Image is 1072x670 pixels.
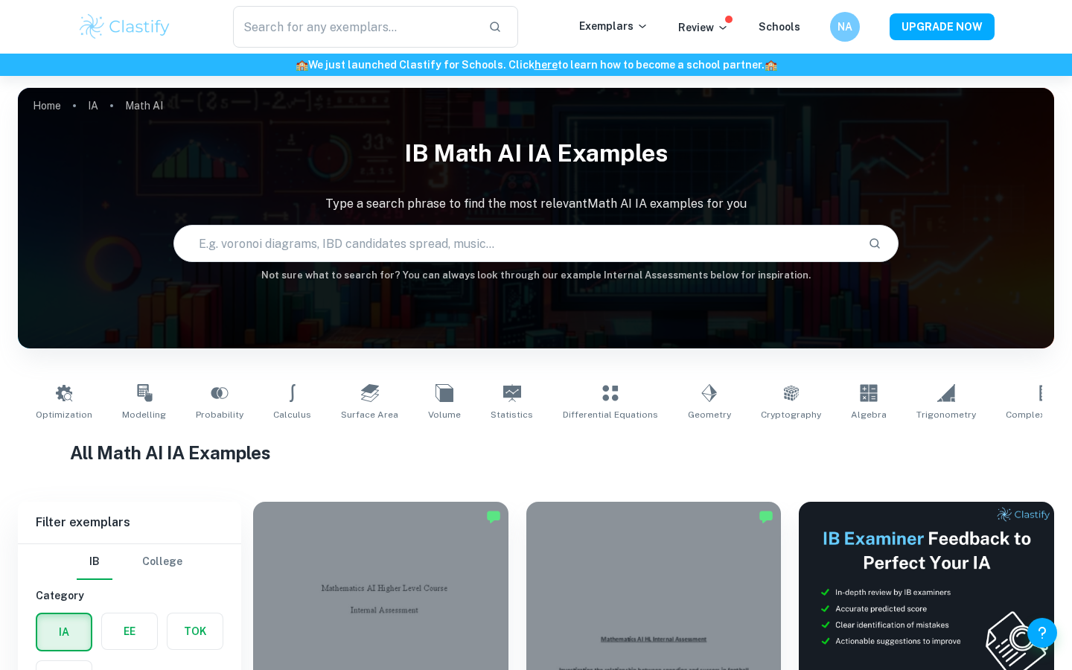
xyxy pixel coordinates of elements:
[491,408,533,421] span: Statistics
[18,195,1054,213] p: Type a search phrase to find the most relevant Math AI IA examples for you
[125,98,163,114] p: Math AI
[102,613,157,649] button: EE
[837,19,854,35] h6: NA
[174,223,856,264] input: E.g. voronoi diagrams, IBD candidates spread, music...
[233,6,476,48] input: Search for any exemplars...
[579,18,648,34] p: Exemplars
[830,12,860,42] button: NA
[167,613,223,649] button: TOK
[916,408,976,421] span: Trigonometry
[759,21,800,33] a: Schools
[18,130,1054,177] h1: IB Math AI IA examples
[3,57,1069,73] h6: We just launched Clastify for Schools. Click to learn how to become a school partner.
[77,544,112,580] button: IB
[77,12,172,42] img: Clastify logo
[122,408,166,421] span: Modelling
[88,95,98,116] a: IA
[1027,618,1057,648] button: Help and Feedback
[563,408,658,421] span: Differential Equations
[296,59,308,71] span: 🏫
[535,59,558,71] a: here
[765,59,777,71] span: 🏫
[273,408,311,421] span: Calculus
[688,408,731,421] span: Geometry
[142,544,182,580] button: College
[36,408,92,421] span: Optimization
[428,408,461,421] span: Volume
[18,502,241,543] h6: Filter exemplars
[759,509,773,524] img: Marked
[862,231,887,256] button: Search
[761,408,821,421] span: Cryptography
[341,408,398,421] span: Surface Area
[486,509,501,524] img: Marked
[70,439,1003,466] h1: All Math AI IA Examples
[33,95,61,116] a: Home
[196,408,243,421] span: Probability
[36,587,223,604] h6: Category
[37,614,91,650] button: IA
[678,19,729,36] p: Review
[851,408,887,421] span: Algebra
[77,544,182,580] div: Filter type choice
[890,13,995,40] button: UPGRADE NOW
[18,268,1054,283] h6: Not sure what to search for? You can always look through our example Internal Assessments below f...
